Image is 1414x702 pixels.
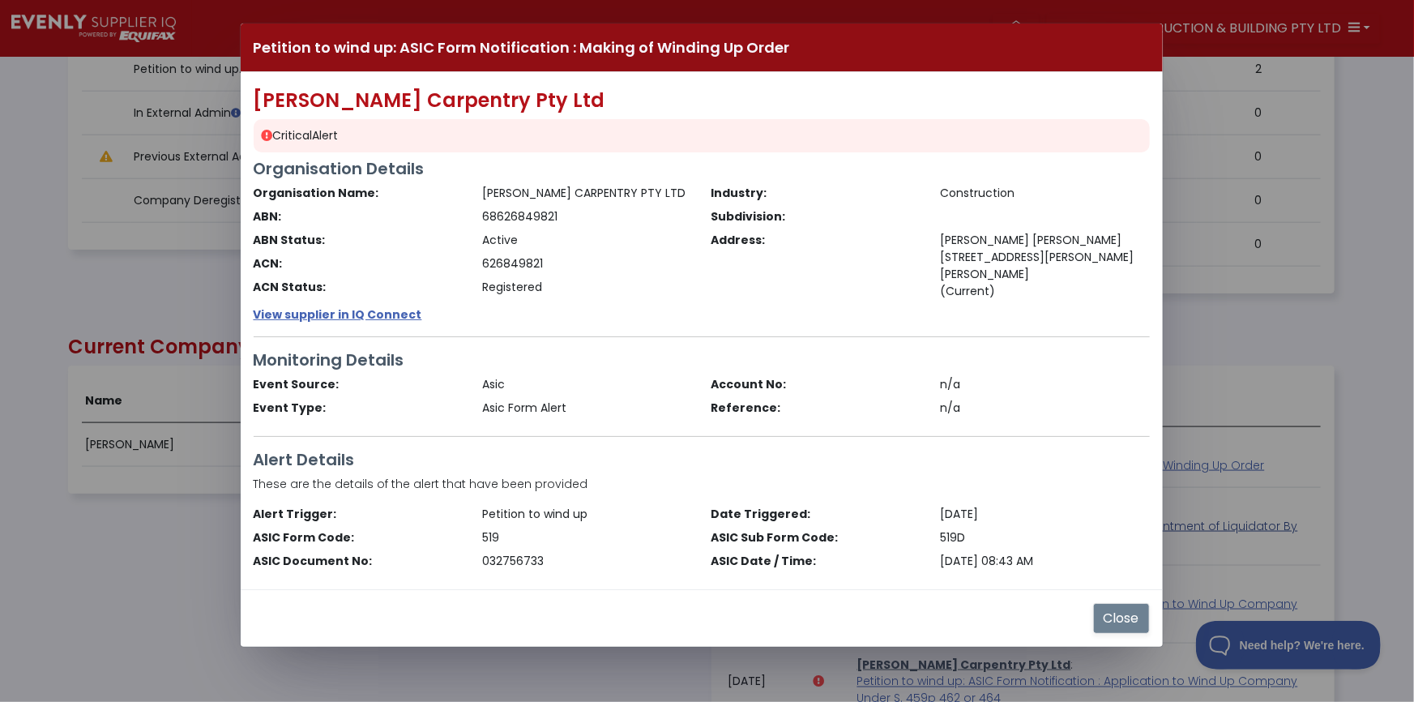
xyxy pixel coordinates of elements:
[702,232,931,300] div: Address:
[244,185,473,202] div: Organisation Name:
[244,400,473,417] div: Event Type:
[254,476,1150,493] p: These are the details of the alert that have been provided
[472,506,702,523] div: Petition to wind up
[244,529,473,546] div: ASIC Form Code:
[244,553,473,570] div: ASIC Document No:
[472,255,702,272] div: 626849821
[244,208,473,225] div: ABN:
[472,279,702,296] div: Registered
[472,208,702,225] div: 68626849821
[472,400,702,417] div: Asic Form Alert
[930,506,1160,523] div: [DATE]
[254,159,1150,178] h3: Organisation Details
[702,553,931,570] div: ASIC Date / Time:
[254,89,1150,113] h2: [PERSON_NAME] Carpentry Pty Ltd
[930,185,1160,202] div: Construction
[702,529,931,546] div: ASIC Sub Form Code:
[930,529,1160,546] div: 519D
[702,376,931,393] div: Account No:
[244,279,473,296] div: ACN Status:
[244,232,473,249] div: ABN Status:
[254,306,422,323] a: View supplier in IQ Connect
[244,506,473,523] div: Alert Trigger:
[244,255,473,272] div: ACN:
[702,208,931,225] div: Subdivision:
[472,553,702,570] div: 032756733
[254,119,1150,152] div: Alert
[930,376,1160,393] div: n/a
[702,506,931,523] div: Date Triggered:
[1093,603,1150,634] button: Close
[273,127,313,143] span: Critical
[254,350,1150,370] h3: Monitoring Details
[254,450,1150,469] h3: Alert Details
[472,185,702,202] div: [PERSON_NAME] CARPENTRY PTY LTD
[702,400,931,417] div: Reference:
[254,36,790,58] h4: Petition to wind up: ASIC Form Notification : Making of Winding Up Order
[702,185,931,202] div: Industry:
[930,232,1160,300] div: [PERSON_NAME] [PERSON_NAME] [STREET_ADDRESS][PERSON_NAME][PERSON_NAME] (Current)
[472,376,702,393] div: Asic
[472,529,702,546] div: 519
[930,400,1160,417] div: n/a
[472,232,702,249] div: Active
[930,553,1160,570] div: [DATE] 08:43 AM
[244,376,473,393] div: Event Source:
